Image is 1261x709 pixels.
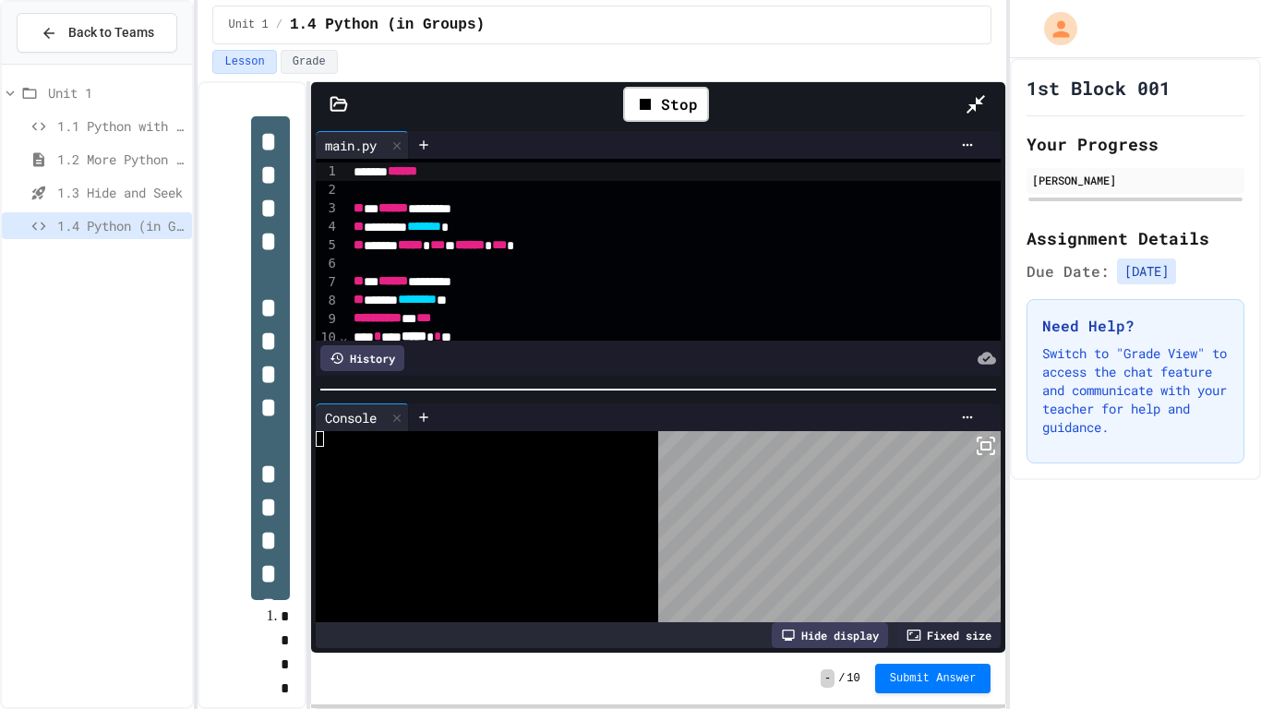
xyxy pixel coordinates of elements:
[316,218,339,236] div: 4
[1117,258,1176,284] span: [DATE]
[57,116,185,136] span: 1.1 Python with Turtle
[212,50,276,74] button: Lesson
[897,622,1001,648] div: Fixed size
[339,330,348,344] span: Fold line
[1042,344,1229,437] p: Switch to "Grade View" to access the chat feature and communicate with your teacher for help and ...
[316,292,339,310] div: 8
[281,50,338,74] button: Grade
[17,13,177,53] button: Back to Teams
[316,136,386,155] div: main.py
[838,671,845,686] span: /
[290,14,485,36] span: 1.4 Python (in Groups)
[1025,7,1082,50] div: My Account
[316,273,339,292] div: 7
[316,162,339,181] div: 1
[1027,131,1244,157] h2: Your Progress
[316,181,339,199] div: 2
[1032,172,1239,188] div: [PERSON_NAME]
[316,329,339,347] div: 10
[228,18,268,32] span: Unit 1
[1027,225,1244,251] h2: Assignment Details
[772,622,888,648] div: Hide display
[57,183,185,202] span: 1.3 Hide and Seek
[276,18,282,32] span: /
[316,199,339,218] div: 3
[847,671,859,686] span: 10
[890,671,977,686] span: Submit Answer
[1042,315,1229,337] h3: Need Help?
[320,345,404,371] div: History
[316,408,386,427] div: Console
[623,87,709,122] div: Stop
[821,669,835,688] span: -
[48,83,185,102] span: Unit 1
[68,23,154,42] span: Back to Teams
[316,403,409,431] div: Console
[1027,260,1110,282] span: Due Date:
[316,236,339,255] div: 5
[316,255,339,273] div: 6
[875,664,991,693] button: Submit Answer
[316,131,409,159] div: main.py
[316,310,339,329] div: 9
[57,150,185,169] span: 1.2 More Python (using Turtle)
[1027,75,1171,101] h1: 1st Block 001
[57,216,185,235] span: 1.4 Python (in Groups)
